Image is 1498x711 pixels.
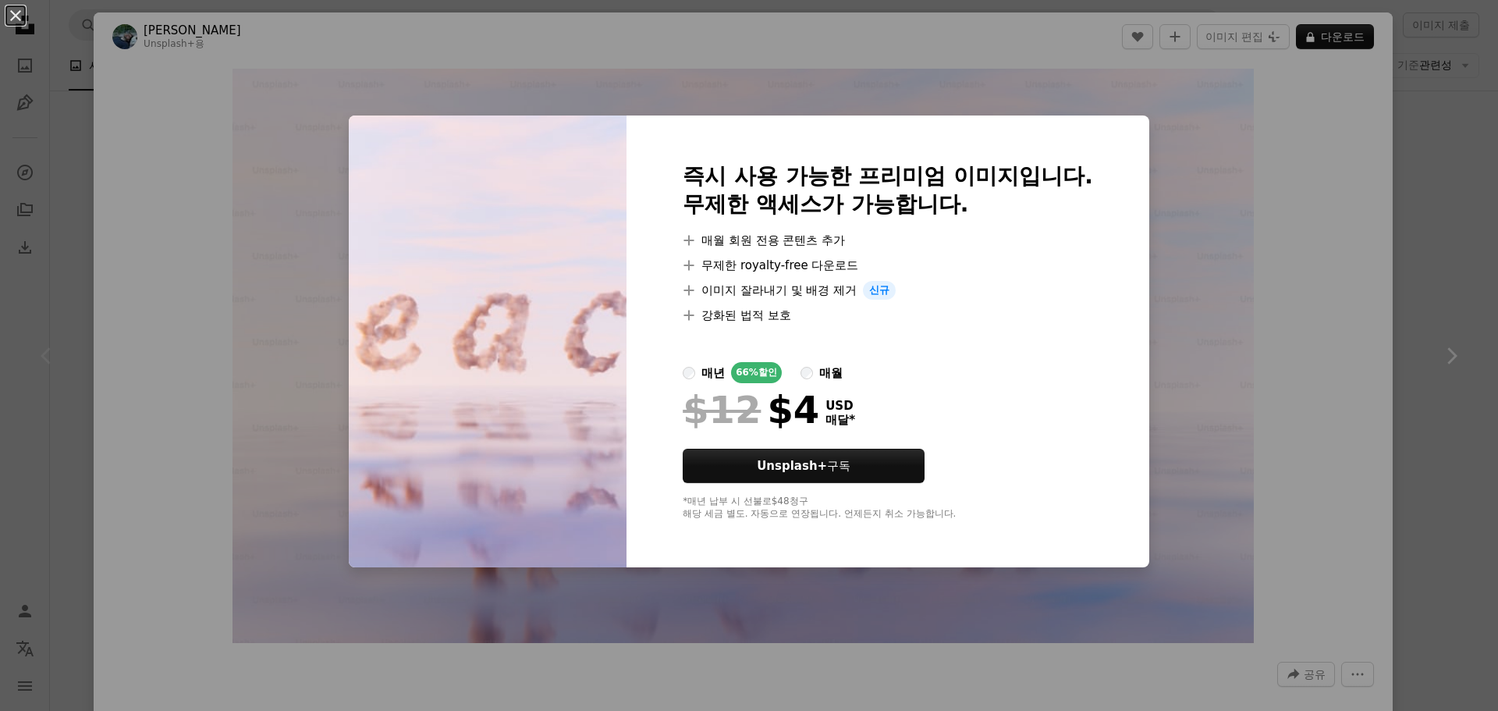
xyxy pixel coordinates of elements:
span: $12 [683,389,761,430]
div: 66% 할인 [731,362,782,383]
div: *매년 납부 시 선불로 $48 청구 해당 세금 별도. 자동으로 연장됩니다. 언제든지 취소 가능합니다. [683,496,1093,521]
input: 매월 [800,367,813,379]
button: Unsplash+구독 [683,449,925,483]
div: 매월 [819,364,843,382]
h2: 즉시 사용 가능한 프리미엄 이미지입니다. 무제한 액세스가 가능합니다. [683,162,1093,219]
div: 매년 [701,364,725,382]
span: USD [825,399,855,413]
li: 이미지 잘라내기 및 배경 제거 [683,281,1093,300]
li: 무제한 royalty-free 다운로드 [683,256,1093,275]
img: premium_photo-1687202582054-0ccda0dabe16 [349,116,627,567]
strong: Unsplash+ [757,459,827,473]
input: 매년66%할인 [683,367,695,379]
div: $4 [683,389,819,430]
li: 매월 회원 전용 콘텐츠 추가 [683,231,1093,250]
span: 신규 [863,281,896,300]
li: 강화된 법적 보호 [683,306,1093,325]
